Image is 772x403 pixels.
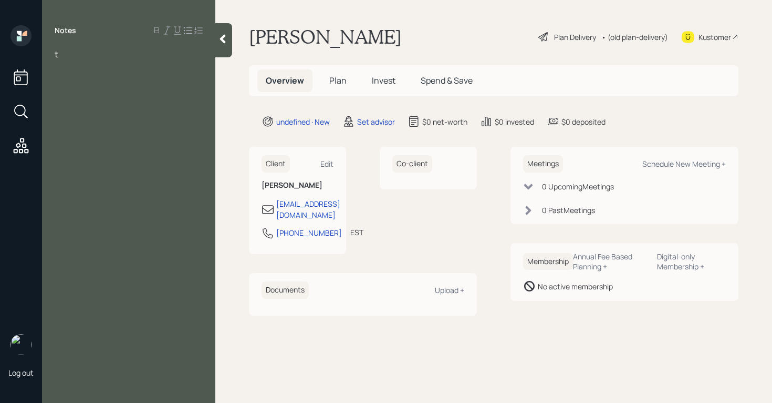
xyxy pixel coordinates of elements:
div: $0 deposited [561,116,606,127]
div: 0 Past Meeting s [542,205,595,216]
div: • (old plan-delivery) [601,32,668,43]
div: Kustomer [698,32,731,43]
h6: Documents [262,281,309,299]
h6: Co-client [392,155,432,173]
span: Spend & Save [421,75,473,86]
div: [PHONE_NUMBER] [276,227,342,238]
div: $0 net-worth [422,116,467,127]
label: Notes [55,25,76,36]
span: t [55,48,58,60]
span: Plan [329,75,347,86]
h6: Meetings [523,155,563,173]
div: Edit [320,159,333,169]
span: Invest [372,75,395,86]
h6: [PERSON_NAME] [262,181,333,190]
span: Overview [266,75,304,86]
div: Upload + [435,285,464,295]
h6: Membership [523,253,573,270]
div: EST [350,227,363,238]
div: Set advisor [357,116,395,127]
div: Digital-only Membership + [657,251,726,271]
div: $0 invested [495,116,534,127]
div: Annual Fee Based Planning + [573,251,649,271]
div: 0 Upcoming Meeting s [542,181,614,192]
div: Plan Delivery [554,32,596,43]
div: Log out [8,368,34,378]
div: [EMAIL_ADDRESS][DOMAIN_NAME] [276,198,340,220]
div: No active membership [538,281,613,292]
img: retirable_logo.png [11,334,32,355]
h6: Client [262,155,290,173]
div: undefined · New [276,116,330,127]
h1: [PERSON_NAME] [249,25,402,48]
div: Schedule New Meeting + [642,159,726,169]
